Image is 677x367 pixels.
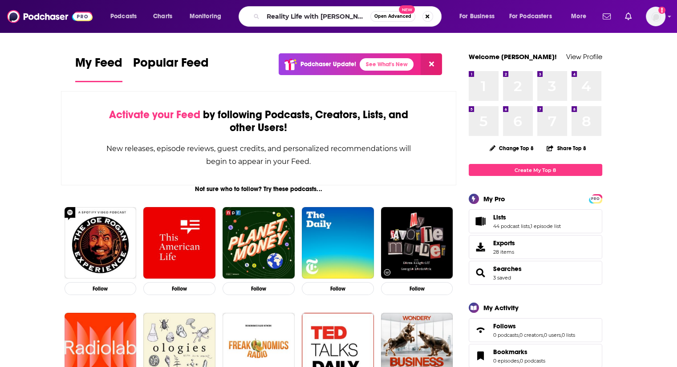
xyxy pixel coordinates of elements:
[493,223,530,229] a: 44 podcast lists
[106,108,412,134] div: by following Podcasts, Creators, Lists, and other Users!
[493,358,519,364] a: 0 episodes
[360,58,413,71] a: See What's New
[493,213,506,221] span: Lists
[133,55,209,82] a: Popular Feed
[190,10,221,23] span: Monitoring
[459,10,495,23] span: For Business
[483,195,505,203] div: My Pro
[302,282,374,295] button: Follow
[247,6,450,27] div: Search podcasts, credits, & more...
[566,52,602,61] a: View Profile
[183,9,233,24] button: open menu
[493,213,561,221] a: Lists
[472,350,490,362] a: Bookmarks
[75,55,122,82] a: My Feed
[519,332,543,338] a: 0 creators
[75,55,122,76] span: My Feed
[493,239,515,247] span: Exports
[469,261,602,285] span: Searches
[399,5,415,14] span: New
[381,207,453,279] img: My Favorite Murder with Karen Kilgariff and Georgia Hardstark
[472,241,490,253] span: Exports
[531,223,561,229] a: 1 episode list
[104,9,148,24] button: open menu
[147,9,178,24] a: Charts
[110,10,137,23] span: Podcasts
[599,9,614,24] a: Show notifications dropdown
[509,10,552,23] span: For Podcasters
[561,332,562,338] span: ,
[381,282,453,295] button: Follow
[493,348,545,356] a: Bookmarks
[300,60,356,68] p: Podchaser Update!
[65,207,137,279] img: The Joe Rogan Experience
[590,195,601,202] a: PRO
[646,7,665,26] span: Logged in as ereardon
[302,207,374,279] img: The Daily
[61,185,457,193] div: Not sure who to follow? Try these podcasts...
[530,223,531,229] span: ,
[106,142,412,168] div: New releases, episode reviews, guest credits, and personalized recommendations will begin to appe...
[469,235,602,259] a: Exports
[493,322,575,330] a: Follows
[646,7,665,26] img: User Profile
[493,249,515,255] span: 28 items
[621,9,635,24] a: Show notifications dropdown
[565,9,597,24] button: open menu
[133,55,209,76] span: Popular Feed
[143,207,215,279] img: This American Life
[469,209,602,233] span: Lists
[469,318,602,342] span: Follows
[453,9,506,24] button: open menu
[543,332,544,338] span: ,
[223,282,295,295] button: Follow
[546,140,586,157] button: Share Top 8
[503,9,565,24] button: open menu
[571,10,586,23] span: More
[472,324,490,336] a: Follows
[370,11,415,22] button: Open AdvancedNew
[519,332,519,338] span: ,
[483,303,519,312] div: My Activity
[520,358,545,364] a: 0 podcasts
[544,332,561,338] a: 0 users
[519,358,520,364] span: ,
[493,332,519,338] a: 0 podcasts
[65,282,137,295] button: Follow
[658,7,665,14] svg: Add a profile image
[493,322,516,330] span: Follows
[263,9,370,24] input: Search podcasts, credits, & more...
[223,207,295,279] img: Planet Money
[143,282,215,295] button: Follow
[472,215,490,227] a: Lists
[153,10,172,23] span: Charts
[374,14,411,19] span: Open Advanced
[484,143,539,154] button: Change Top 8
[562,332,575,338] a: 0 lists
[472,267,490,279] a: Searches
[109,108,200,121] span: Activate your Feed
[469,52,557,61] a: Welcome [PERSON_NAME]!
[590,195,601,202] span: PRO
[7,8,93,25] img: Podchaser - Follow, Share and Rate Podcasts
[493,275,511,281] a: 3 saved
[493,265,522,273] a: Searches
[493,348,527,356] span: Bookmarks
[469,164,602,176] a: Create My Top 8
[646,7,665,26] button: Show profile menu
